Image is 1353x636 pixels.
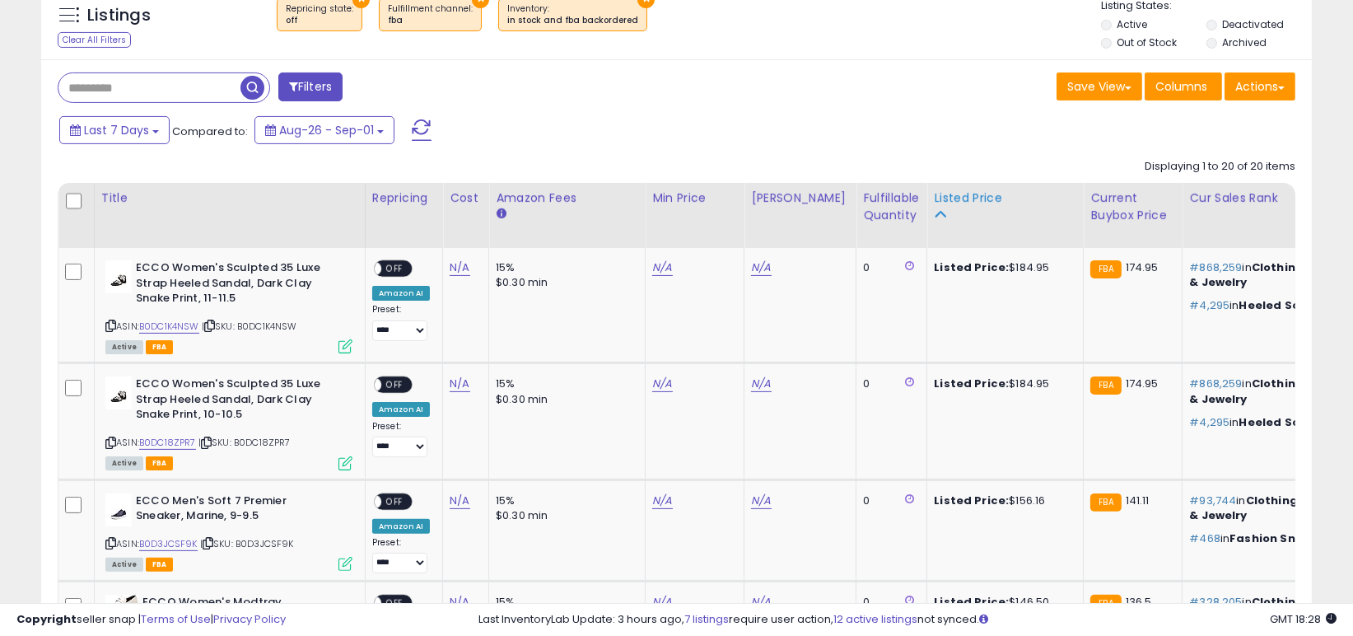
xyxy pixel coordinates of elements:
[1145,72,1222,101] button: Columns
[388,2,473,27] span: Fulfillment channel :
[146,456,174,470] span: FBA
[388,15,473,26] div: fba
[139,436,196,450] a: B0DC18ZPR7
[1222,17,1284,31] label: Deactivated
[1126,493,1150,508] span: 141.11
[381,262,408,276] span: OFF
[286,15,353,26] div: off
[934,189,1076,207] div: Listed Price
[146,340,174,354] span: FBA
[58,32,131,48] div: Clear All Filters
[496,493,632,508] div: 15%
[136,260,336,311] b: ECCO Women's Sculpted 35 Luxe Strap Heeled Sandal, Dark Clay Snake Print, 11-11.5
[450,189,482,207] div: Cost
[279,122,374,138] span: Aug-26 - Sep-01
[652,493,672,509] a: N/A
[496,189,638,207] div: Amazon Fees
[84,122,149,138] span: Last 7 Days
[863,376,914,391] div: 0
[1189,493,1236,508] span: #93,744
[372,402,430,417] div: Amazon AI
[1189,414,1229,430] span: #4,295
[146,558,174,572] span: FBA
[59,116,170,144] button: Last 7 Days
[1090,376,1121,395] small: FBA
[1189,298,1351,313] p: in
[496,376,632,391] div: 15%
[139,320,199,334] a: B0DC1K4NSW
[1189,260,1351,290] p: in
[1090,260,1121,278] small: FBA
[450,493,469,509] a: N/A
[1239,297,1335,313] span: Heeled Sandals
[1126,376,1159,391] span: 174.95
[198,436,291,449] span: | SKU: B0DC18ZPR7
[1117,17,1147,31] label: Active
[1155,78,1207,95] span: Columns
[101,189,358,207] div: Title
[934,260,1071,275] div: $184.95
[1057,72,1142,101] button: Save View
[1222,35,1267,49] label: Archived
[751,376,771,392] a: N/A
[1189,260,1346,290] span: Clothing, Shoes & Jewelry
[751,189,849,207] div: [PERSON_NAME]
[1117,35,1177,49] label: Out of Stock
[136,493,336,528] b: ECCO Men's Soft 7 Premier Sneaker, Marine, 9-9.5
[105,260,352,352] div: ASIN:
[136,376,336,427] b: ECCO Women's Sculpted 35 Luxe Strap Heeled Sandal, Dark Clay Snake Print, 10-10.5
[934,493,1071,508] div: $156.16
[1225,72,1295,101] button: Actions
[1189,415,1351,430] p: in
[863,189,920,224] div: Fulfillable Quantity
[16,612,286,628] div: seller snap | |
[141,611,211,627] a: Terms of Use
[450,260,469,276] a: N/A
[652,189,737,207] div: Min Price
[372,519,430,534] div: Amazon AI
[172,124,248,139] span: Compared to:
[105,456,143,470] span: All listings currently available for purchase on Amazon
[1229,531,1337,546] span: Fashion Sneakers
[478,612,1337,628] div: Last InventoryLab Update: 3 hours ago, require user action, not synced.
[139,537,198,551] a: B0D3JCSF9K
[934,260,1009,275] b: Listed Price:
[507,2,638,27] span: Inventory :
[105,340,143,354] span: All listings currently available for purchase on Amazon
[105,493,132,526] img: 31m29Bm9R3L._SL40_.jpg
[863,493,914,508] div: 0
[16,611,77,627] strong: Copyright
[381,378,408,392] span: OFF
[496,508,632,523] div: $0.30 min
[372,286,430,301] div: Amazon AI
[751,493,771,509] a: N/A
[105,376,352,468] div: ASIN:
[372,304,430,340] div: Preset:
[450,376,469,392] a: N/A
[372,421,430,457] div: Preset:
[200,537,294,550] span: | SKU: B0D3JCSF9K
[863,260,914,275] div: 0
[652,260,672,276] a: N/A
[1145,159,1295,175] div: Displaying 1 to 20 of 20 items
[87,4,151,27] h5: Listings
[105,260,132,293] img: 31ypv+F3CwL._SL40_.jpg
[496,275,632,290] div: $0.30 min
[1189,260,1242,275] span: #868,259
[278,72,343,101] button: Filters
[105,558,143,572] span: All listings currently available for purchase on Amazon
[934,376,1009,391] b: Listed Price:
[1189,531,1351,546] p: in
[1126,260,1159,275] span: 174.95
[372,189,436,207] div: Repricing
[496,392,632,407] div: $0.30 min
[496,207,506,222] small: Amazon Fees.
[1270,611,1337,627] span: 2025-09-9 18:28 GMT
[213,611,286,627] a: Privacy Policy
[202,320,297,333] span: | SKU: B0DC1K4NSW
[105,376,132,409] img: 31ypv+F3CwL._SL40_.jpg
[684,611,729,627] a: 7 listings
[1189,376,1346,406] span: Clothing, Shoes & Jewelry
[1090,493,1121,512] small: FBA
[254,116,394,144] button: Aug-26 - Sep-01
